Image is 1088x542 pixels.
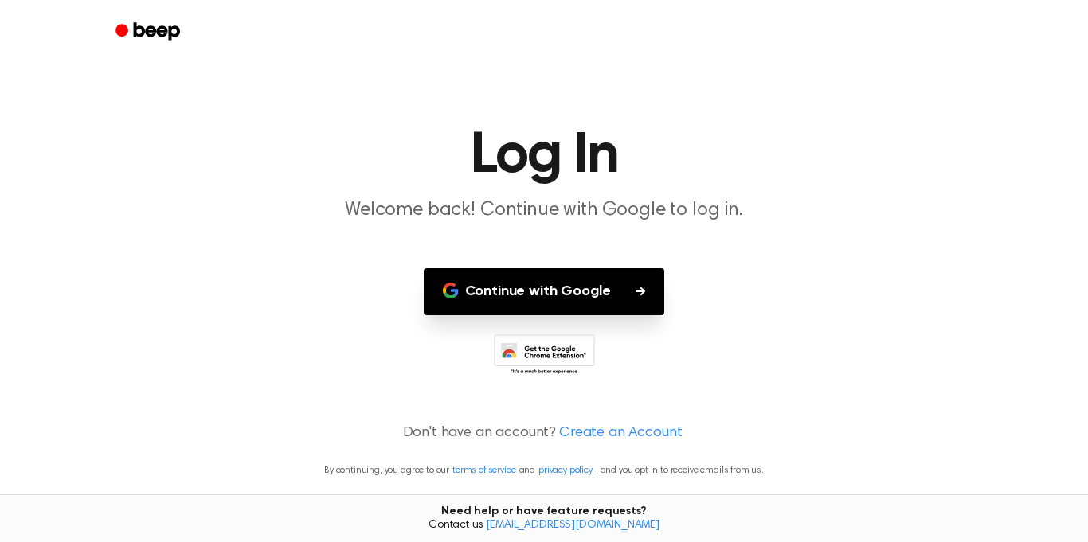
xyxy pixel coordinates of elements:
[136,127,952,185] h1: Log In
[486,520,659,531] a: [EMAIL_ADDRESS][DOMAIN_NAME]
[238,197,850,224] p: Welcome back! Continue with Google to log in.
[452,466,515,475] a: terms of service
[104,17,194,48] a: Beep
[424,268,665,315] button: Continue with Google
[10,519,1078,533] span: Contact us
[19,423,1069,444] p: Don't have an account?
[559,423,682,444] a: Create an Account
[538,466,593,475] a: privacy policy
[19,463,1069,478] p: By continuing, you agree to our and , and you opt in to receive emails from us.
